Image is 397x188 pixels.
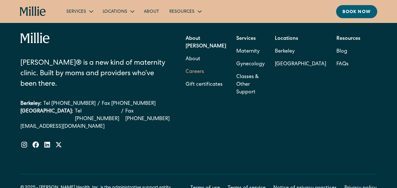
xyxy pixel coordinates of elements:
a: [EMAIL_ADDRESS][DOMAIN_NAME] [20,123,170,131]
a: Careers [186,66,204,78]
a: About [186,53,200,66]
a: Gynecology [236,58,265,71]
a: Maternity [236,45,260,58]
a: Fax [PHONE_NUMBER] [102,100,156,108]
a: Book now [336,5,377,18]
div: / [121,108,123,123]
div: Locations [103,9,127,15]
a: Tel [PHONE_NUMBER] [75,108,119,123]
div: Services [66,9,86,15]
div: Book now [342,9,371,16]
a: Blog [336,45,347,58]
strong: Resources [336,36,360,41]
div: / [98,100,100,108]
strong: Locations [275,36,298,41]
a: home [20,6,46,17]
a: Berkeley [275,45,326,58]
div: Services [61,6,98,17]
a: Fax [PHONE_NUMBER] [125,108,170,123]
strong: About [PERSON_NAME] [186,36,226,49]
div: [GEOGRAPHIC_DATA]: [20,108,73,123]
a: [GEOGRAPHIC_DATA] [275,58,326,71]
div: [PERSON_NAME]® is a new kind of maternity clinic. Built by moms and providers who’ve been there. [20,58,170,90]
div: Resources [169,9,195,15]
a: Tel [PHONE_NUMBER] [43,100,96,108]
div: Resources [164,6,206,17]
div: Berkeley: [20,100,41,108]
a: Gift certificates [186,78,223,91]
a: Classes & Other Support [236,71,265,99]
div: Locations [98,6,139,17]
a: About [139,6,164,17]
strong: Services [236,36,256,41]
a: FAQs [336,58,349,71]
